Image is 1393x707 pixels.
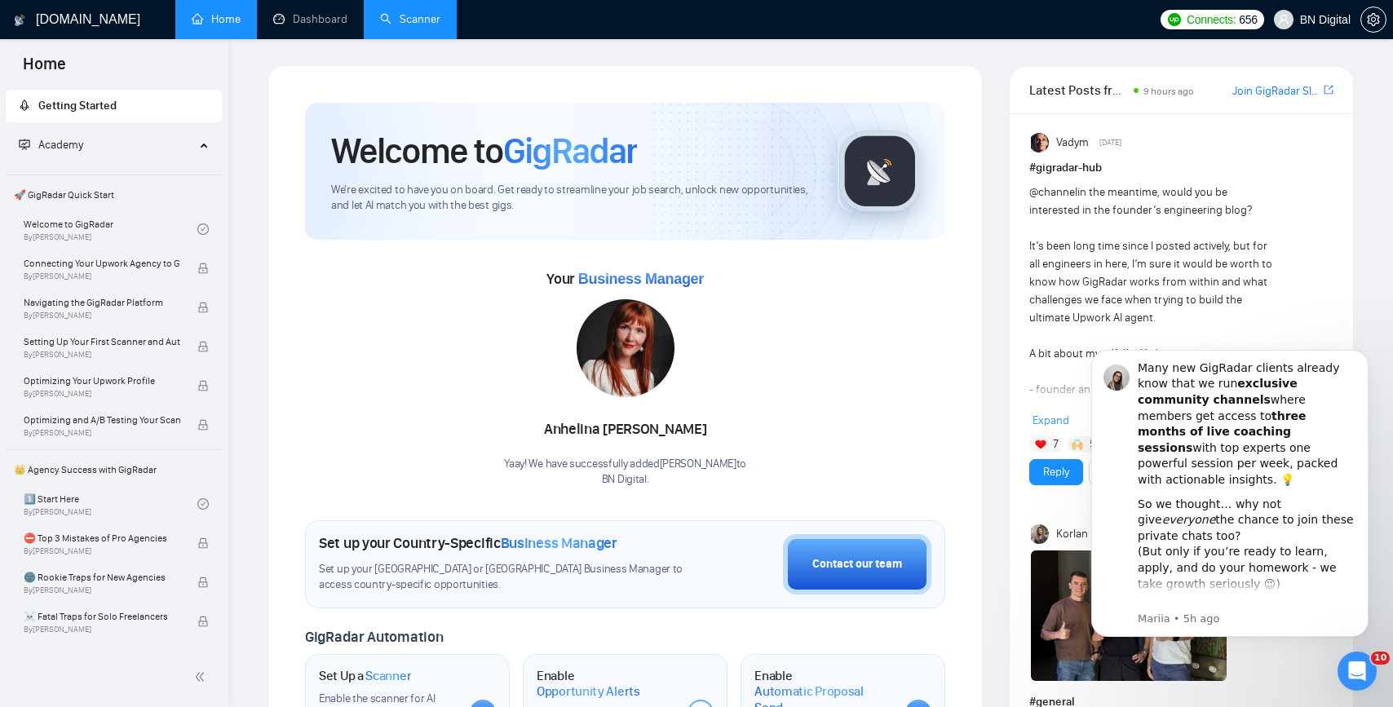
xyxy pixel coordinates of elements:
[197,223,209,235] span: check-circle
[197,341,209,352] span: lock
[1360,13,1386,26] a: setting
[197,616,209,627] span: lock
[1031,550,1227,681] img: F09K6TKUH8F-1760013141754.jpg
[24,389,180,399] span: By [PERSON_NAME]
[24,255,180,272] span: Connecting Your Upwork Agency to GigRadar
[537,683,640,700] span: Opportunity Alerts
[1043,463,1069,481] a: Reply
[380,12,440,26] a: searchScanner
[192,12,241,26] a: homeHome
[38,138,83,152] span: Academy
[24,211,197,247] a: Welcome to GigRadarBy[PERSON_NAME]
[331,129,637,173] h1: Welcome to
[7,453,220,486] span: 👑 Agency Success with GigRadar
[577,299,674,397] img: 1686179978208-144.jpg
[1338,652,1377,691] iframe: Intercom live chat
[504,416,746,444] div: Anhelina [PERSON_NAME]
[24,569,180,585] span: 🌚 Rookie Traps for New Agencies
[305,628,443,646] span: GigRadar Automation
[197,498,209,510] span: check-circle
[1029,459,1083,485] button: Reply
[1239,11,1257,29] span: 656
[812,555,902,573] div: Contact our team
[1278,14,1289,25] span: user
[197,302,209,313] span: lock
[24,486,197,522] a: 1️⃣ Start HereBy[PERSON_NAME]
[1029,185,1077,199] span: @channel
[1360,7,1386,33] button: setting
[194,669,210,685] span: double-left
[24,530,180,546] span: ⛔ Top 3 Mistakes of Pro Agencies
[24,546,180,556] span: By [PERSON_NAME]
[1361,13,1386,26] span: setting
[24,585,180,595] span: By [PERSON_NAME]
[14,7,25,33] img: logo
[546,270,704,288] span: Your
[38,99,117,113] span: Getting Started
[504,472,746,488] p: BN Digital .
[24,334,180,350] span: Setting Up Your First Scanner and Auto-Bidder
[319,534,617,552] h1: Set up your Country-Specific
[1324,82,1333,98] a: export
[1232,82,1320,100] a: Join GigRadar Slack Community
[1029,80,1128,100] span: Latest Posts from the GigRadar Community
[1033,413,1069,427] span: Expand
[19,99,30,111] span: rocket
[1168,13,1181,26] img: upwork-logo.png
[24,294,180,311] span: Navigating the GigRadar Platform
[1056,525,1088,543] span: Korlan
[578,271,704,287] span: Business Manager
[24,412,180,428] span: Optimizing and A/B Testing Your Scanner for Better Results
[24,350,180,360] span: By [PERSON_NAME]
[331,183,811,214] span: We're excited to have you on board. Get ready to streamline your job search, unlock new opportuni...
[503,129,637,173] span: GigRadar
[365,668,411,684] span: Scanner
[24,608,180,625] span: ☠️ Fatal Traps for Solo Freelancers
[24,272,180,281] span: By [PERSON_NAME]
[1029,183,1272,668] div: in the meantime, would you be interested in the founder’s engineering blog? It’s been long time s...
[1031,524,1050,544] img: Korlan
[24,428,180,438] span: By [PERSON_NAME]
[504,457,746,488] div: Yaay! We have successfully added [PERSON_NAME] to
[1099,135,1121,150] span: [DATE]
[24,625,180,634] span: By [PERSON_NAME]
[1143,86,1194,97] span: 9 hours ago
[537,668,674,700] h1: Enable
[319,668,411,684] h1: Set Up a
[24,373,180,389] span: Optimizing Your Upwork Profile
[1324,83,1333,96] span: export
[501,534,617,552] span: Business Manager
[1067,329,1393,699] iframe: Intercom notifications message
[7,179,220,211] span: 🚀 GigRadar Quick Start
[1029,159,1333,177] h1: # gigradar-hub
[1053,436,1059,453] span: 7
[839,130,921,212] img: gigradar-logo.png
[783,534,931,594] button: Contact our team
[24,311,180,320] span: By [PERSON_NAME]
[19,138,83,152] span: Academy
[6,90,222,122] li: Getting Started
[1371,652,1390,665] span: 10
[319,562,687,593] span: Set up your [GEOGRAPHIC_DATA] or [GEOGRAPHIC_DATA] Business Manager to access country-specific op...
[1031,133,1050,152] img: Vadym
[19,139,30,150] span: fund-projection-screen
[197,380,209,391] span: lock
[10,52,79,86] span: Home
[1187,11,1236,29] span: Connects:
[197,263,209,274] span: lock
[197,537,209,549] span: lock
[273,12,347,26] a: dashboardDashboard
[1056,134,1089,152] span: Vadym
[1035,439,1046,450] img: ❤️
[197,577,209,588] span: lock
[197,419,209,431] span: lock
